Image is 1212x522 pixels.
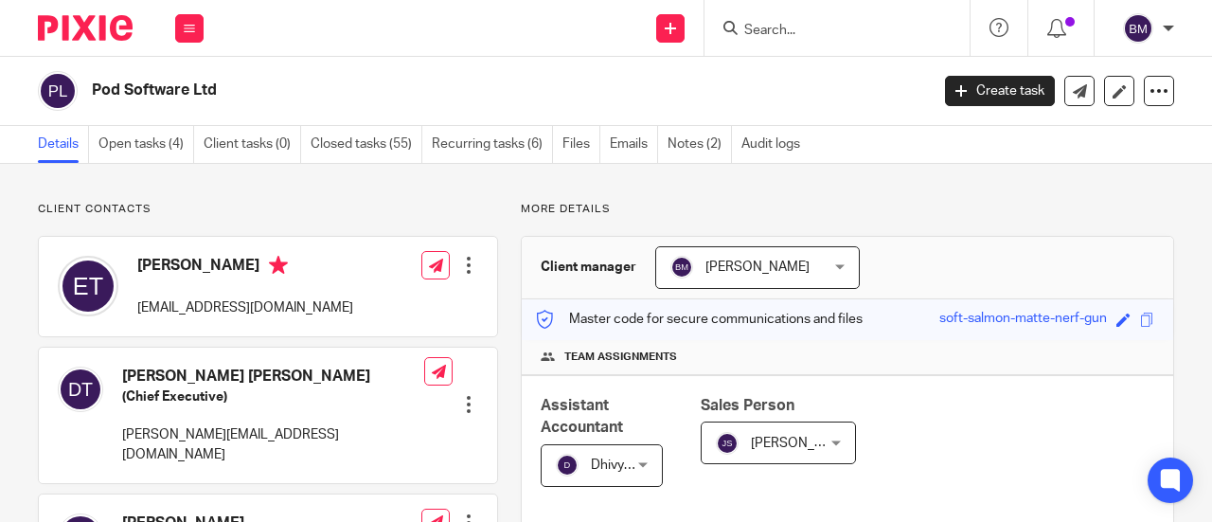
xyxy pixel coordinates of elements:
h4: [PERSON_NAME] [PERSON_NAME] [122,367,424,387]
a: Details [38,126,89,163]
input: Search [742,23,913,40]
span: [PERSON_NAME] [751,437,855,450]
img: svg%3E [58,367,103,412]
a: Create task [945,76,1055,106]
a: Recurring tasks (6) [432,126,553,163]
span: Dhivya S T [591,459,652,472]
img: svg%3E [716,432,739,455]
img: svg%3E [1123,13,1153,44]
a: Open tasks (4) [98,126,194,163]
img: svg%3E [556,454,579,477]
a: Notes (2) [668,126,732,163]
span: Assistant Accountant [541,398,623,435]
a: Client tasks (0) [204,126,301,163]
a: Emails [610,126,658,163]
h3: Client manager [541,258,636,277]
img: svg%3E [38,71,78,111]
img: svg%3E [670,256,693,279]
p: Master code for secure communications and files [536,310,863,329]
p: [EMAIL_ADDRESS][DOMAIN_NAME] [137,298,353,317]
img: svg%3E [58,256,118,316]
p: More details [521,202,1174,217]
h4: [PERSON_NAME] [137,256,353,279]
a: Closed tasks (55) [311,126,422,163]
img: Pixie [38,15,133,41]
div: soft-salmon-matte-nerf-gun [939,309,1107,331]
a: Audit logs [741,126,810,163]
i: Primary [269,256,288,275]
h2: Pod Software Ltd [92,81,752,100]
p: Client contacts [38,202,498,217]
span: [PERSON_NAME] [705,261,810,274]
h5: (Chief Executive) [122,387,424,406]
p: [PERSON_NAME][EMAIL_ADDRESS][DOMAIN_NAME] [122,425,424,464]
span: Sales Person [701,398,794,413]
span: Team assignments [564,350,677,365]
a: Files [562,126,600,163]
